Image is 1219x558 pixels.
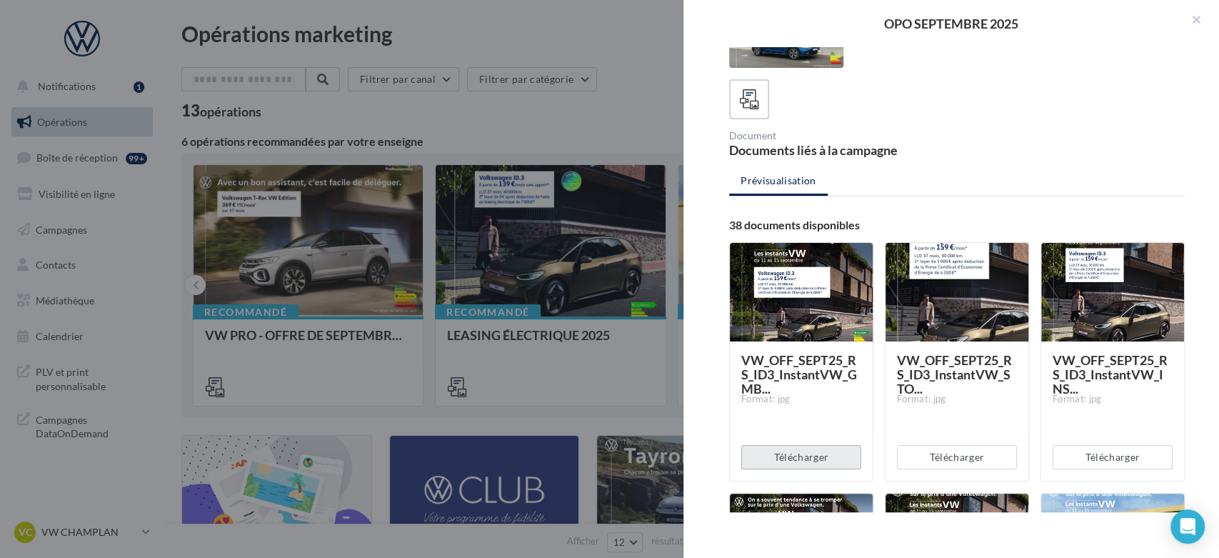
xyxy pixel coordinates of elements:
button: Télécharger [1053,445,1173,469]
span: VW_OFF_SEPT25_RS_ID3_InstantVW_STO... [897,352,1012,397]
div: OPO SEPTEMBRE 2025 [706,17,1196,30]
div: Document [729,131,951,141]
div: Open Intercom Messenger [1170,509,1205,544]
button: Télécharger [741,445,861,469]
span: VW_OFF_SEPT25_RS_ID3_InstantVW_INS... [1053,352,1168,397]
div: Documents liés à la campagne [729,144,951,156]
span: VW_OFF_SEPT25_RS_ID3_InstantVW_GMB... [741,352,857,397]
button: Télécharger [897,445,1017,469]
div: 38 documents disponibles [729,219,1185,231]
div: Format: jpg [741,393,861,406]
div: Format: jpg [1053,393,1173,406]
div: Format: jpg [897,393,1017,406]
